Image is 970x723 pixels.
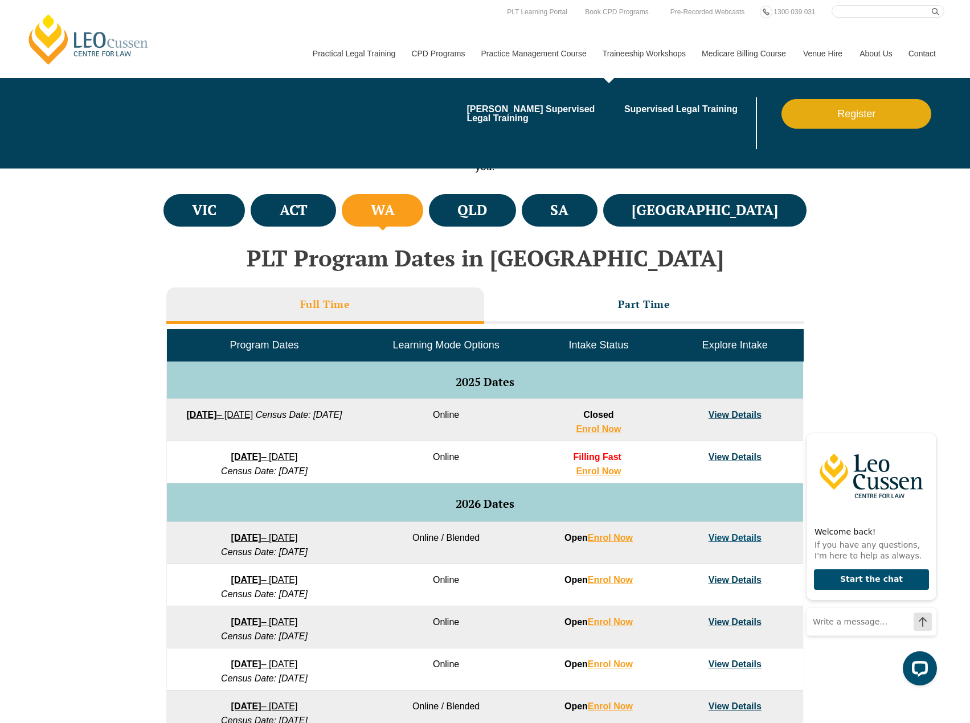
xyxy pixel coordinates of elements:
[668,6,748,18] a: Pre-Recorded Webcasts
[362,399,530,441] td: Online
[280,201,308,220] h4: ACT
[582,6,651,18] a: Book CPD Programs
[393,339,500,351] span: Learning Mode Options
[564,575,633,585] strong: Open
[773,8,815,16] span: 1300 039 031
[362,441,530,483] td: Online
[221,631,308,641] em: Census Date: [DATE]
[709,410,762,420] a: View Details
[588,701,633,711] a: Enrol Now
[221,547,308,557] em: Census Date: [DATE]
[186,410,216,420] strong: [DATE]
[564,617,633,627] strong: Open
[588,617,633,627] a: Enrol Now
[504,6,570,18] a: PLT Learning Portal
[709,575,762,585] a: View Details
[231,701,298,711] a: [DATE]– [DATE]
[709,452,762,462] a: View Details
[632,201,778,220] h4: [GEOGRAPHIC_DATA]
[573,452,621,462] span: Filling Fast
[618,298,670,311] h3: Part Time
[362,522,530,564] td: Online / Blended
[564,533,633,543] strong: Open
[594,29,693,78] a: Traineeship Workshops
[588,575,633,585] a: Enrol Now
[362,564,530,606] td: Online
[221,673,308,683] em: Census Date: [DATE]
[362,648,530,691] td: Online
[231,452,261,462] strong: [DATE]
[186,410,253,420] a: [DATE]– [DATE]
[781,99,931,129] a: Register
[576,466,621,476] a: Enrol Now
[588,533,633,543] a: Enrol Now
[231,701,261,711] strong: [DATE]
[457,201,487,220] h4: QLD
[362,606,530,648] td: Online
[709,659,762,669] a: View Details
[851,29,900,78] a: About Us
[231,659,298,669] a: [DATE]– [DATE]
[709,617,762,627] a: View Details
[564,701,633,711] strong: Open
[304,29,403,78] a: Practical Legal Training
[456,496,514,511] span: 2026 Dates
[564,659,633,669] strong: Open
[231,533,298,543] a: [DATE]– [DATE]
[702,339,768,351] span: Explore Intake
[576,424,621,434] a: Enrol Now
[371,201,395,220] h4: WA
[403,29,472,78] a: CPD Programs
[473,29,594,78] a: Practice Management Course
[231,533,261,543] strong: [DATE]
[795,29,851,78] a: Venue Hire
[231,659,261,669] strong: [DATE]
[709,533,762,543] a: View Details
[624,105,754,114] a: Supervised Legal Training
[797,411,942,695] iframe: LiveChat chat widget
[568,339,628,351] span: Intake Status
[192,201,216,220] h4: VIC
[26,13,152,66] a: [PERSON_NAME] Centre for Law
[456,374,514,389] span: 2025 Dates
[230,339,298,351] span: Program Dates
[693,29,795,78] a: Medicare Billing Course
[771,6,818,18] a: 1300 039 031
[900,29,944,78] a: Contact
[221,466,308,476] em: Census Date: [DATE]
[466,105,616,123] a: [PERSON_NAME] Supervised Legal Training
[550,201,568,220] h4: SA
[231,617,261,627] strong: [DATE]
[231,575,298,585] a: [DATE]– [DATE]
[709,701,762,711] a: View Details
[161,245,810,270] h2: PLT Program Dates in [GEOGRAPHIC_DATA]
[231,575,261,585] strong: [DATE]
[221,589,308,599] em: Census Date: [DATE]
[588,659,633,669] a: Enrol Now
[256,410,342,420] em: Census Date: [DATE]
[231,452,298,462] a: [DATE]– [DATE]
[231,617,298,627] a: [DATE]– [DATE]
[300,298,350,311] h3: Full Time
[583,410,613,420] span: Closed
